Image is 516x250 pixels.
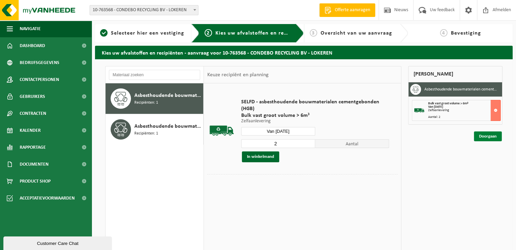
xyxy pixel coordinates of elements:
[134,122,202,130] span: Asbesthoudende bouwmaterialen cementgebonden met isolatie(hechtgebonden)
[315,139,389,148] span: Aantal
[440,29,447,37] span: 4
[310,29,317,37] span: 3
[428,116,500,119] div: Aantal: 2
[428,102,468,105] span: Bulk vast groot volume > 6m³
[242,151,279,162] button: In winkelmand
[100,29,108,37] span: 1
[20,156,49,173] span: Documenten
[408,66,502,82] div: [PERSON_NAME]
[321,30,392,36] span: Overzicht van uw aanvraag
[20,122,41,139] span: Kalender
[474,131,502,141] a: Doorgaan
[241,99,389,112] span: SELFD - asbesthoudende bouwmaterialen cementgebonden (HGB)
[106,83,204,114] button: Asbesthoudende bouwmaterialen cementgebonden (hechtgebonden) Recipiënten: 1
[95,46,513,59] h2: Kies uw afvalstoffen en recipiënten - aanvraag voor 10-763568 - CONDEBO RECYCLING BV - LOKEREN
[215,30,309,36] span: Kies uw afvalstoffen en recipiënten
[319,3,375,17] a: Offerte aanvragen
[428,105,443,109] strong: Van [DATE]
[451,30,481,36] span: Bevestiging
[333,7,372,14] span: Offerte aanvragen
[241,127,315,136] input: Selecteer datum
[424,84,497,95] h3: Asbesthoudende bouwmaterialen cementgebonden (hechtgebonden)
[20,54,59,71] span: Bedrijfsgegevens
[20,37,45,54] span: Dashboard
[98,29,186,37] a: 1Selecteer hier een vestiging
[106,114,204,145] button: Asbesthoudende bouwmaterialen cementgebonden met isolatie(hechtgebonden) Recipiënten: 1
[3,235,113,250] iframe: chat widget
[134,91,202,100] span: Asbesthoudende bouwmaterialen cementgebonden (hechtgebonden)
[205,29,212,37] span: 2
[134,100,158,106] span: Recipiënten: 1
[20,71,59,88] span: Contactpersonen
[204,66,272,83] div: Keuze recipiënt en planning
[90,5,198,15] span: 10-763568 - CONDEBO RECYCLING BV - LOKEREN
[109,70,200,80] input: Materiaal zoeken
[111,30,184,36] span: Selecteer hier een vestiging
[20,190,75,207] span: Acceptatievoorwaarden
[20,139,46,156] span: Rapportage
[20,105,46,122] span: Contracten
[241,112,389,119] span: Bulk vast groot volume > 6m³
[20,173,51,190] span: Product Shop
[20,88,45,105] span: Gebruikers
[20,20,41,37] span: Navigatie
[90,5,198,15] span: 10-763568 - CONDEBO RECYCLING BV - LOKEREN
[428,109,500,112] div: Zelfaanlevering
[241,119,389,124] p: Zelfaanlevering
[134,130,158,137] span: Recipiënten: 1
